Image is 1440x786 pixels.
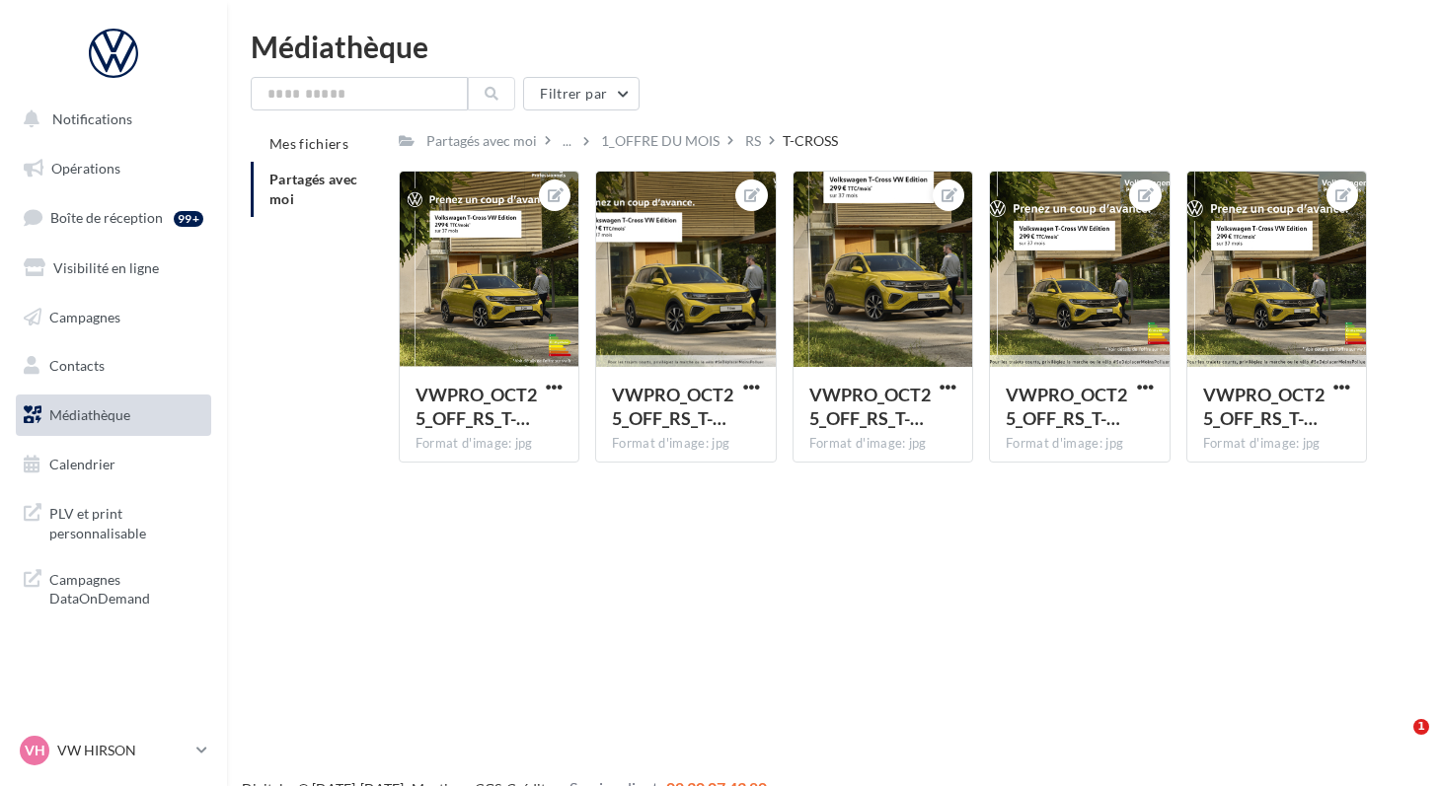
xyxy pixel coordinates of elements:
[25,741,45,760] span: VH
[49,566,203,608] span: Campagnes DataOnDemand
[49,357,105,374] span: Contacts
[1413,719,1429,735] span: 1
[12,196,215,239] a: Boîte de réception99+
[612,435,760,453] div: Format d'image: jpg
[809,384,931,429] span: VWPRO_OCT25_OFF_RS_T-Cross_STORY
[269,171,358,207] span: Partagés avec moi
[49,308,120,324] span: Campagnes
[269,135,348,152] span: Mes fichiers
[745,131,761,151] div: RS
[1006,384,1127,429] span: VWPRO_OCT25_OFF_RS_T-Cross_CARRE
[49,456,115,472] span: Calendrier
[12,148,215,189] a: Opérations
[174,211,203,227] div: 99+
[809,435,957,453] div: Format d'image: jpg
[1203,384,1325,429] span: VWPRO_OCT25_OFF_RS_T-Cross_GMB_720x720px
[53,259,159,276] span: Visibilité en ligne
[12,297,215,338] a: Campagnes
[12,394,215,436] a: Médiathèque
[1203,435,1351,453] div: Format d'image: jpg
[426,131,537,151] div: Partagés avec moi
[16,732,211,769] a: VH VW HIRSON
[12,99,207,140] button: Notifications
[601,131,720,151] div: 1_OFFRE DU MOIS
[12,444,215,485] a: Calendrier
[1373,719,1420,766] iframe: Intercom live chat
[12,558,215,616] a: Campagnes DataOnDemand
[12,248,215,289] a: Visibilité en ligne
[50,209,163,226] span: Boîte de réception
[52,110,132,127] span: Notifications
[49,500,203,542] span: PLV et print personnalisable
[49,406,130,423] span: Médiathèque
[57,741,189,760] p: VW HIRSON
[51,160,120,177] span: Opérations
[416,435,564,453] div: Format d'image: jpg
[523,77,640,110] button: Filtrer par
[12,345,215,387] a: Contacts
[12,492,215,550] a: PLV et print personnalisable
[559,127,575,155] div: ...
[612,384,733,429] span: VWPRO_OCT25_OFF_RS_T-Cross_GMB
[416,384,537,429] span: VWPRO_OCT25_OFF_RS_T-Cross_INSTA
[251,32,1416,61] div: Médiathèque
[1006,435,1154,453] div: Format d'image: jpg
[783,131,838,151] div: T-CROSS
